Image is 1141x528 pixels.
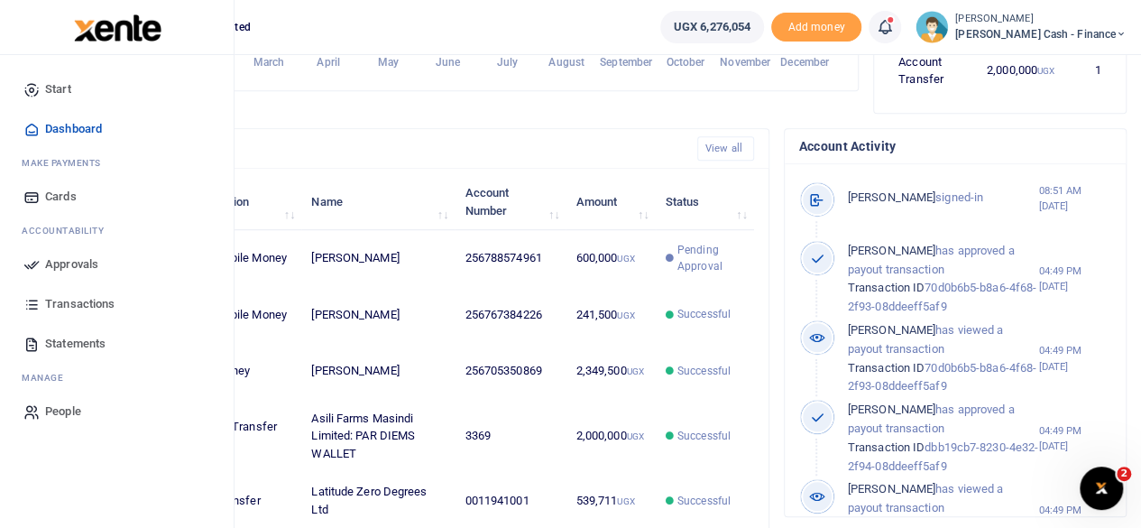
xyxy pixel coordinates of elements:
small: UGX [617,310,634,320]
p: has viewed a payout transaction 70d0b6b5-b8a6-4f68-2f93-08ddeeff5af9 [848,321,1039,396]
small: UGX [1037,66,1054,76]
span: Start [45,80,71,98]
tspan: November [720,56,771,69]
tspan: May [377,56,398,69]
a: Add money [771,19,861,32]
tspan: October [667,56,706,69]
td: MTN Mobile Money [176,230,301,286]
span: Transaction ID [848,440,925,454]
th: Name: activate to sort column ascending [301,174,455,230]
p: has approved a payout transaction 70d0b6b5-b8a6-4f68-2f93-08ddeeff5af9 [848,242,1039,317]
th: Transaction: activate to sort column ascending [176,174,301,230]
td: 600,000 [566,230,655,286]
tspan: September [600,56,653,69]
td: 256705350869 [455,343,566,399]
span: Successful [677,363,731,379]
td: MTN Mobile Money [176,287,301,343]
td: 2,000,000 [977,42,1065,98]
td: 1 [1064,42,1111,98]
span: ake Payments [31,156,101,170]
td: 256788574961 [455,230,566,286]
span: Pending Approval [677,242,744,274]
span: UGX 6,276,054 [674,18,750,36]
span: Transaction ID [848,281,925,294]
a: Start [14,69,219,109]
span: Statements [45,335,106,353]
span: Add money [771,13,861,42]
a: Dashboard [14,109,219,149]
td: 241,500 [566,287,655,343]
p: signed-in [848,189,1039,208]
span: Dashboard [45,120,102,138]
span: Successful [677,306,731,322]
a: View all [697,136,754,161]
td: 2,000,000 [566,399,655,473]
li: Ac [14,217,219,245]
li: M [14,149,219,177]
small: [PERSON_NAME] [955,12,1127,27]
tspan: March [253,56,285,69]
small: 04:49 PM [DATE] [1038,343,1111,374]
li: Toup your wallet [771,13,861,42]
small: UGX [617,496,634,506]
h4: Account Activity [799,136,1111,156]
li: M [14,364,219,392]
td: [PERSON_NAME] [301,230,455,286]
td: [PERSON_NAME] [301,287,455,343]
td: Asili Farms Masindi Limited: PAR DIEMS WALLET [301,399,455,473]
small: UGX [627,366,644,376]
img: logo-large [74,14,161,42]
span: [PERSON_NAME] Cash - Finance [955,26,1127,42]
span: Transaction ID [848,361,925,375]
iframe: Intercom live chat [1080,467,1123,510]
span: [PERSON_NAME] [848,190,935,204]
span: [PERSON_NAME] [848,403,935,416]
td: 2,349,500 [566,343,655,399]
li: Wallet ballance [653,11,771,43]
a: Approvals [14,245,219,284]
a: profile-user [PERSON_NAME] [PERSON_NAME] Cash - Finance [916,11,1127,43]
small: 08:51 AM [DATE] [1038,183,1111,214]
a: Cards [14,177,219,217]
span: [PERSON_NAME] [848,323,935,337]
td: [PERSON_NAME] [301,343,455,399]
span: anage [31,371,64,384]
tspan: April [317,56,340,69]
tspan: July [496,56,517,69]
a: Transactions [14,284,219,324]
span: countability [35,224,104,237]
span: Approvals [45,255,98,273]
th: Amount: activate to sort column ascending [566,174,655,230]
small: 04:49 PM [DATE] [1038,423,1111,454]
span: [PERSON_NAME] [848,482,935,496]
span: Successful [677,493,731,509]
td: Account Transfer [888,42,977,98]
td: Airtel Money [176,343,301,399]
span: [PERSON_NAME] [848,244,935,257]
tspan: June [435,56,460,69]
a: logo-small logo-large logo-large [72,20,161,33]
small: UGX [617,254,634,264]
span: Transactions [45,295,115,313]
span: People [45,403,81,421]
p: has approved a payout transaction dbb19cb7-8230-4e32-2f94-08ddeeff5af9 [848,401,1039,476]
img: profile-user [916,11,948,43]
tspan: December [780,56,830,69]
td: 256767384226 [455,287,566,343]
span: Successful [677,428,731,444]
td: 3369 [455,399,566,473]
tspan: August [548,56,584,69]
a: UGX 6,276,054 [660,11,764,43]
td: Account Transfer outwards [176,399,301,473]
span: Cards [45,188,77,206]
th: Account Number: activate to sort column ascending [455,174,566,230]
a: Statements [14,324,219,364]
small: UGX [627,431,644,441]
span: 2 [1117,467,1131,481]
th: Status: activate to sort column ascending [656,174,754,230]
h4: Recent Transactions [84,138,683,158]
small: 04:49 PM [DATE] [1038,264,1111,294]
a: People [14,392,219,431]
